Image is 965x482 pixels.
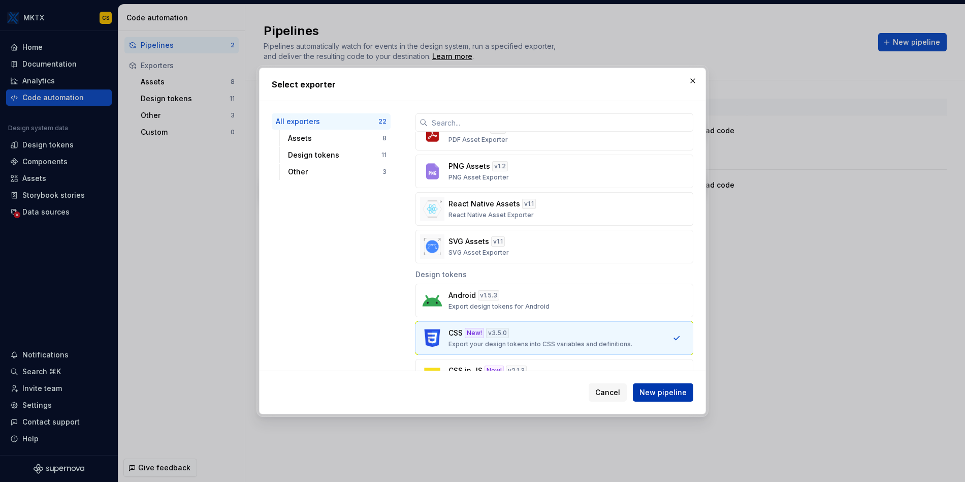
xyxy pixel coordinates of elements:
[381,151,387,159] div: 11
[448,161,490,171] p: PNG Assets
[288,167,382,177] div: Other
[491,236,505,247] div: v 1.1
[448,136,508,144] p: PDF Asset Exporter
[448,340,632,348] p: Export your design tokens into CSS variables and definitions.
[428,113,693,132] input: Search...
[633,383,693,402] button: New pipeline
[284,130,391,146] button: Assets8
[492,161,508,171] div: v 1.2
[448,290,476,300] p: Android
[589,383,627,402] button: Cancel
[415,284,693,317] button: Androidv1.5.3Export design tokens for Android
[465,328,484,338] div: New!
[448,328,463,338] p: CSS
[415,155,693,188] button: PNG Assetsv1.2PNG Asset Exporter
[415,359,693,393] button: CSS in JSNew!v2.1.3Export your design tokens to CSS in JS variables and definitions.
[284,147,391,163] button: Design tokens11
[288,133,382,143] div: Assets
[485,366,504,376] div: New!
[448,303,550,311] p: Export design tokens for Android
[378,117,387,126] div: 22
[272,113,391,130] button: All exporters22
[448,249,509,257] p: SVG Asset Exporter
[382,168,387,176] div: 3
[639,387,687,398] span: New pipeline
[284,164,391,180] button: Other3
[448,173,509,182] p: PNG Asset Exporter
[276,116,378,127] div: All exporters
[288,150,381,160] div: Design tokens
[448,366,482,376] p: CSS in JS
[415,263,693,284] div: Design tokens
[448,236,489,247] p: SVG Assets
[478,290,499,300] div: v 1.5.3
[382,134,387,142] div: 8
[506,366,527,376] div: v 2.1.3
[486,328,509,338] div: v 3.5.0
[415,321,693,355] button: CSSNew!v3.5.0Export your design tokens into CSS variables and definitions.
[272,78,693,91] h2: Select exporter
[448,211,534,219] p: React Native Asset Exporter
[522,199,536,209] div: v 1.1
[415,192,693,226] button: React Native Assetsv1.1React Native Asset Exporter
[595,387,620,398] span: Cancel
[415,117,693,150] button: PDF Assetsv1.2PDF Asset Exporter
[448,199,520,209] p: React Native Assets
[415,230,693,263] button: SVG Assetsv1.1SVG Asset Exporter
